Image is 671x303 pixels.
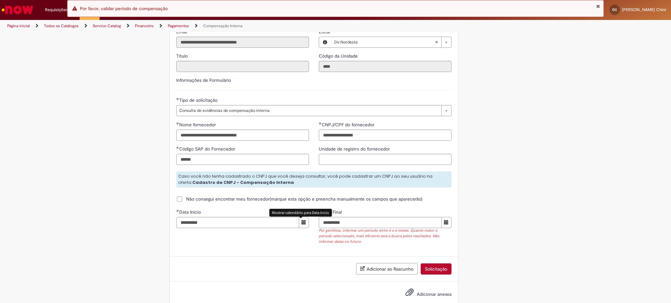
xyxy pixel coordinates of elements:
input: Data Inicio 01 April 2024 Monday [176,217,299,228]
span: Não consegui encontrar meu fornecedor(marque esta opção e preencha manualmente os campos que apar... [186,196,422,202]
img: ServiceNow [1,3,34,16]
strong: Cadastro de CNPJ - Compensação Interna [192,179,294,186]
div: Mostrar calendário para Data Inicio [269,209,332,216]
span: Data Inicio [179,209,202,215]
button: Mostrar calendário para Data Inicio [299,217,309,228]
abbr: Limpar campo Local [431,37,441,47]
div: Caso você não tenha cadastrado o CNPJ que você deseja consultar, você pode cadastrar um CNPJ ao s... [176,171,451,187]
span: [PERSON_NAME] Chini [622,7,666,12]
a: Compensação Interna [203,23,242,28]
span: Tipo de solicitação [179,97,219,103]
a: Todos os Catálogos [44,23,79,28]
label: Somente leitura - Código da Unidade [319,53,359,59]
input: Unidade de registro do fornecedor [319,154,451,165]
span: Obrigatório Preenchido [176,209,179,212]
button: Fechar Notificação [596,4,600,9]
button: Adicionar anexos [404,286,415,301]
button: Local, Visualizar este registro Dir.Nordeste [319,37,331,47]
span: Consulta de evidências de compensação interna [179,105,438,116]
button: Solicitação [421,263,451,275]
a: Service Catalog [93,23,121,28]
span: Unidade de registro do fornecedor [319,146,391,152]
label: Informações de Formulário [176,77,231,83]
label: Somente leitura - Título [176,53,189,59]
input: Título [176,61,309,72]
a: Página inicial [7,23,30,28]
span: DC [612,8,617,12]
button: Mostrar calendário para Data Final [441,217,451,228]
span: Obrigatório Preenchido [176,122,179,125]
a: Financeiro [135,23,154,28]
span: Adicionar anexos [417,292,451,297]
span: Obrigatório Preenchido [319,122,322,125]
span: Obrigatório Preenchido [176,98,179,100]
span: CNPJ/CPF do fornecedor [322,122,376,128]
span: Data Final [322,209,343,215]
input: CNPJ/CPF do fornecedor [319,130,451,141]
span: Nome fornecedor [179,122,217,128]
a: Limpar campo Local [331,37,451,47]
a: Pagamentos [168,23,189,28]
span: Por favor, validar periodo de compensação [80,6,168,11]
span: Obrigatório Preenchido [176,146,179,149]
span: Local [319,29,331,35]
button: Adicionar ao Rascunho [356,263,418,275]
ul: Trilhas de página [5,20,442,32]
input: Nome fornecedor [176,130,309,141]
span: Código SAP do Fornecedor [179,146,237,152]
input: Email [176,37,309,48]
label: Somente leitura - Email [176,28,188,35]
input: Código da Unidade [319,61,451,72]
span: Dir.Nordeste [334,37,435,47]
input: Data Final 01 October 2025 Wednesday [319,217,442,228]
div: Por gentileza, informar um período entre 4 e 6 meses. Quanto maior o período selecionado, mais ef... [319,228,451,244]
span: Requisições [45,7,68,13]
input: Código SAP do Fornecedor [176,154,309,165]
